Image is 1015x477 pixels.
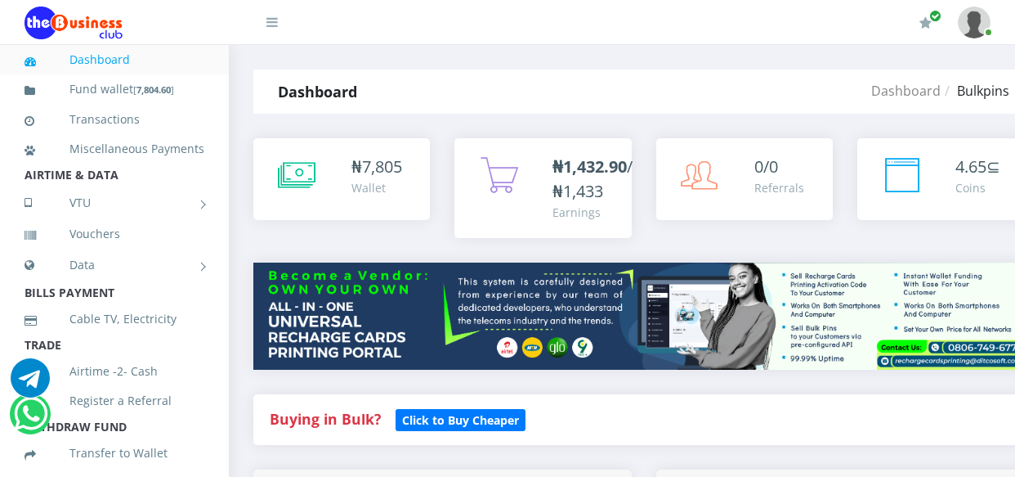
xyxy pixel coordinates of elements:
a: Dashboard [25,41,204,79]
a: Dashboard [871,82,941,100]
span: 0/0 [754,155,778,178]
a: Airtime -2- Cash [25,353,204,390]
img: Logo [25,7,123,39]
a: VTU [25,182,204,223]
b: ₦1,432.90 [552,155,627,178]
i: Renew/Upgrade Subscription [919,16,932,29]
span: Renew/Upgrade Subscription [929,10,941,22]
li: Bulkpins [941,81,1009,101]
img: User [958,7,990,38]
a: Register a Referral [25,382,204,420]
a: Transactions [25,101,204,138]
a: Data [25,245,204,286]
a: Click to Buy Cheaper [396,409,525,429]
a: 0/0 Referrals [656,138,833,220]
div: Wallet [351,179,402,196]
div: ₦ [351,155,402,179]
a: Chat for support [11,371,50,398]
div: Earnings [552,204,633,221]
a: Fund wallet[7,804.60] [25,70,204,109]
b: 7,804.60 [136,83,171,96]
b: Click to Buy Cheaper [402,412,519,428]
div: Coins [955,179,1000,196]
a: Chat for support [14,407,47,434]
span: 4.65 [955,155,986,178]
a: Vouchers [25,215,204,253]
div: Referrals [754,179,804,196]
a: ₦1,432.90/₦1,433 Earnings [454,138,631,238]
a: Cable TV, Electricity [25,300,204,338]
strong: Buying in Bulk? [270,409,381,429]
small: [ ] [133,83,174,96]
a: Transfer to Wallet [25,434,204,472]
div: ⊆ [955,155,1000,179]
span: /₦1,433 [552,155,633,202]
a: ₦7,805 Wallet [253,138,430,220]
strong: Dashboard [278,82,357,101]
a: Miscellaneous Payments [25,130,204,168]
span: 7,805 [362,155,402,178]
